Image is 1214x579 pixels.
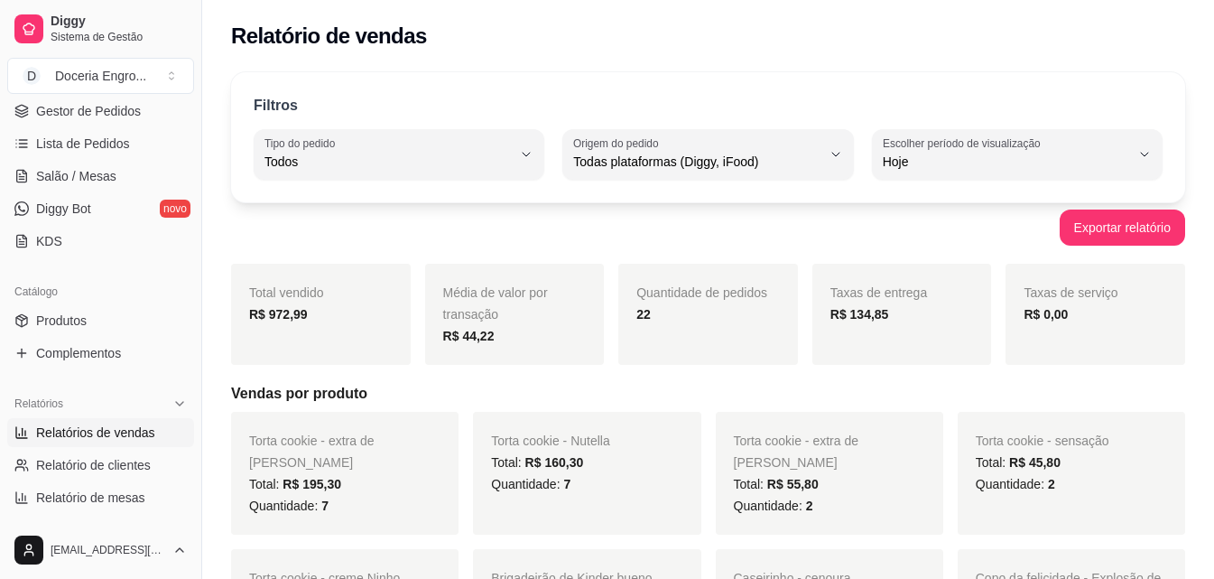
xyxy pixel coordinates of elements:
[254,129,544,180] button: Tipo do pedidoTodos
[491,477,570,491] span: Quantidade:
[767,477,819,491] span: R$ 55,80
[36,135,130,153] span: Lista de Pedidos
[249,477,341,491] span: Total:
[7,162,194,191] a: Salão / Mesas
[283,477,341,491] span: R$ 195,30
[7,129,194,158] a: Lista de Pedidos
[14,397,63,411] span: Relatórios
[443,329,495,343] strong: R$ 44,22
[443,285,548,322] span: Média de valor por transação
[23,67,41,85] span: D
[264,135,341,151] label: Tipo do pedido
[525,455,584,470] span: R$ 160,30
[976,477,1055,491] span: Quantidade:
[872,129,1163,180] button: Escolher período de visualizaçãoHoje
[36,424,155,442] span: Relatórios de vendas
[231,22,427,51] h2: Relatório de vendas
[976,434,1109,448] span: Torta cookie - sensação
[573,153,820,171] span: Todas plataformas (Diggy, iFood)
[562,129,853,180] button: Origem do pedidoTodas plataformas (Diggy, iFood)
[734,477,819,491] span: Total:
[7,7,194,51] a: DiggySistema de Gestão
[249,499,329,513] span: Quantidade:
[976,455,1061,470] span: Total:
[249,307,308,322] strong: R$ 972,99
[1009,455,1061,470] span: R$ 45,80
[7,227,194,256] a: KDS
[249,434,375,470] span: Torta cookie - extra de [PERSON_NAME]
[36,200,91,218] span: Diggy Bot
[7,277,194,306] div: Catálogo
[636,285,767,300] span: Quantidade de pedidos
[491,455,583,470] span: Total:
[7,194,194,223] a: Diggy Botnovo
[830,307,889,322] strong: R$ 134,85
[830,285,927,300] span: Taxas de entrega
[806,499,813,513] span: 2
[7,306,194,335] a: Produtos
[573,135,664,151] label: Origem do pedido
[883,135,1046,151] label: Escolher período de visualização
[36,102,141,120] span: Gestor de Pedidos
[636,307,651,322] strong: 22
[7,516,194,545] a: Relatório de fidelidadenovo
[321,499,329,513] span: 7
[51,30,187,44] span: Sistema de Gestão
[1024,307,1068,322] strong: R$ 0,00
[734,434,859,470] span: Torta cookie - extra de [PERSON_NAME]
[55,67,146,85] div: Doceria Engro ...
[51,14,187,30] span: Diggy
[264,153,512,171] span: Todos
[7,58,194,94] button: Select a team
[36,489,145,507] span: Relatório de mesas
[7,339,194,368] a: Complementos
[231,383,1185,405] h5: Vendas por produto
[491,434,610,448] span: Torta cookie - Nutella
[563,477,570,491] span: 7
[7,451,194,480] a: Relatório de clientes
[1024,285,1117,300] span: Taxas de serviço
[249,285,324,300] span: Total vendido
[36,232,62,250] span: KDS
[7,418,194,447] a: Relatórios de vendas
[36,344,121,362] span: Complementos
[7,528,194,572] button: [EMAIL_ADDRESS][DOMAIN_NAME]
[1048,477,1055,491] span: 2
[36,312,87,330] span: Produtos
[883,153,1130,171] span: Hoje
[7,97,194,126] a: Gestor de Pedidos
[51,543,165,557] span: [EMAIL_ADDRESS][DOMAIN_NAME]
[7,483,194,512] a: Relatório de mesas
[1060,210,1185,246] button: Exportar relatório
[734,499,813,513] span: Quantidade:
[36,167,116,185] span: Salão / Mesas
[36,456,151,474] span: Relatório de clientes
[254,95,298,117] p: Filtros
